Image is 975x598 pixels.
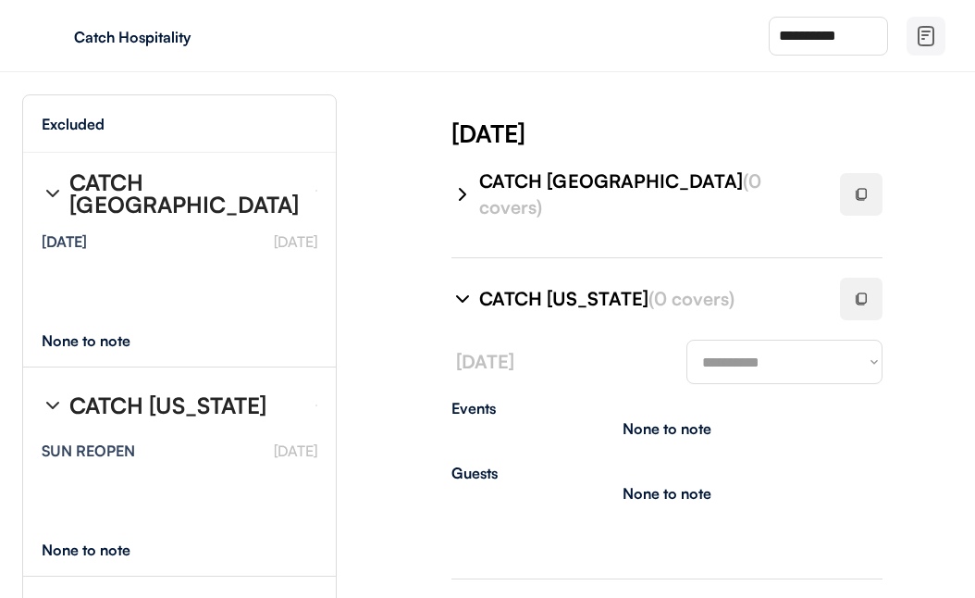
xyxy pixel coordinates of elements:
[623,421,711,436] div: None to note
[42,443,135,458] div: SUN REOPEN
[479,286,818,312] div: CATCH [US_STATE]
[451,466,882,480] div: Guests
[37,21,67,51] img: yH5BAEAAAAALAAAAAABAAEAAAIBRAA7
[69,394,266,417] div: CATCH [US_STATE]
[648,287,734,310] font: (0 covers)
[451,401,882,416] div: Events
[42,234,87,249] div: [DATE]
[42,542,165,557] div: None to note
[69,171,301,216] div: CATCH [GEOGRAPHIC_DATA]
[42,117,105,131] div: Excluded
[42,182,64,205] img: chevron-right%20%281%29.svg
[42,333,165,348] div: None to note
[915,25,937,47] img: file-02.svg
[274,442,317,460] font: [DATE]
[274,232,317,251] font: [DATE]
[451,183,474,206] img: chevron-right%20%281%29.svg
[451,117,975,150] div: [DATE]
[479,168,818,220] div: CATCH [GEOGRAPHIC_DATA]
[623,486,711,501] div: None to note
[456,350,514,373] font: [DATE]
[42,394,64,417] img: chevron-right%20%281%29.svg
[451,288,474,310] img: chevron-right%20%281%29.svg
[74,30,307,44] div: Catch Hospitality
